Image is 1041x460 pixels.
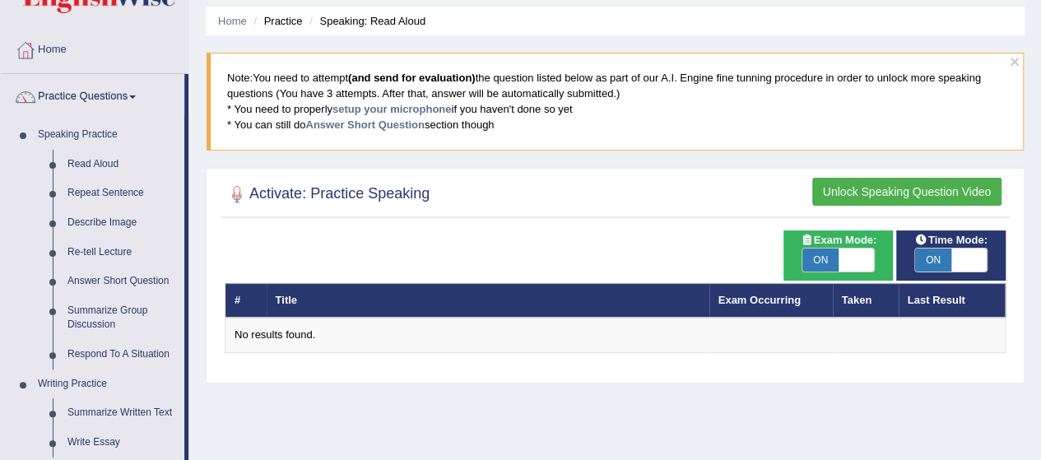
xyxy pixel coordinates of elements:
a: Respond To A Situation [60,340,184,369]
li: Speaking: Read Aloud [305,13,425,29]
button: × [1010,53,1020,70]
th: Taken [833,283,899,318]
a: Write Essay [60,428,184,458]
th: # [225,283,267,318]
li: Practice [249,13,302,29]
a: Re-tell Lecture [60,238,184,267]
div: No results found. [235,328,996,343]
th: Last Result [899,283,1006,318]
span: Note: [227,72,253,84]
a: Read Aloud [60,150,184,179]
div: Show exams occurring in exams [783,230,893,281]
a: Home [1,27,188,68]
span: ON [802,249,839,272]
a: Practice Questions [1,74,184,115]
span: Time Mode: [909,231,994,249]
button: Unlock Speaking Question Video [812,178,1001,206]
blockquote: You need to attempt the question listed below as part of our A.I. Engine fine tunning procedure i... [207,53,1024,150]
a: setup your microphone [332,103,451,115]
h2: Activate: Practice Speaking [225,182,430,207]
a: Speaking Practice [30,120,184,150]
span: ON [915,249,951,272]
a: Home [218,15,247,27]
a: Writing Practice [30,369,184,399]
a: Summarize Written Text [60,398,184,428]
a: Summarize Group Discussion [60,296,184,340]
span: Exam Mode: [794,231,883,249]
a: Repeat Sentence [60,179,184,208]
a: Exam Occurring [718,294,801,306]
a: Answer Short Question [305,118,424,131]
b: (and send for evaluation) [348,72,476,84]
a: Answer Short Question [60,267,184,296]
a: Describe Image [60,208,184,238]
th: Title [267,283,709,318]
